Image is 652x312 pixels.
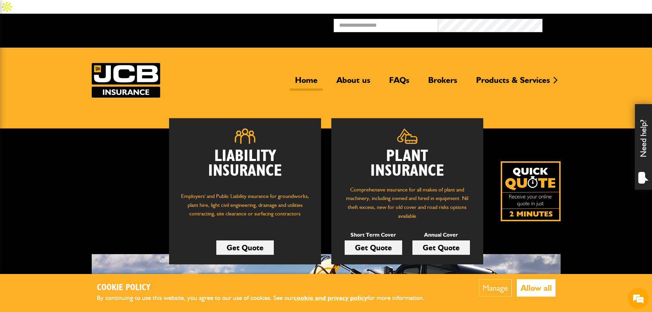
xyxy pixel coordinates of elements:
a: JCB Insurance Services [92,63,160,98]
button: Allow all [517,279,555,297]
h2: Cookie Policy [97,283,436,293]
a: FAQs [384,75,414,91]
p: Employers' and Public Liability insurance for groundworks, plant hire, light civil engineering, d... [179,192,311,225]
a: Get Quote [216,240,274,255]
p: Short Term Cover [345,230,402,239]
a: Brokers [423,75,462,91]
h2: Plant Insurance [342,149,473,178]
h2: Liability Insurance [179,149,311,185]
p: Comprehensive insurance for all makes of plant and machinery, including owned and hired in equipm... [342,185,473,220]
div: Need help? [635,104,652,190]
button: Broker Login [542,19,647,29]
button: Manage [479,279,512,297]
a: Get Quote [345,240,402,255]
img: Quick Quote [501,161,561,221]
a: Get your insurance quote isn just 2-minutes [501,161,561,221]
img: JCB Insurance Services logo [92,63,160,98]
a: Home [290,75,323,91]
a: cookie and privacy policy [294,294,367,302]
p: Annual Cover [412,230,470,239]
a: Products & Services [471,75,555,91]
a: About us [331,75,375,91]
p: By continuing to use this website, you agree to our use of cookies. See our for more information. [97,293,436,303]
a: Get Quote [412,240,470,255]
